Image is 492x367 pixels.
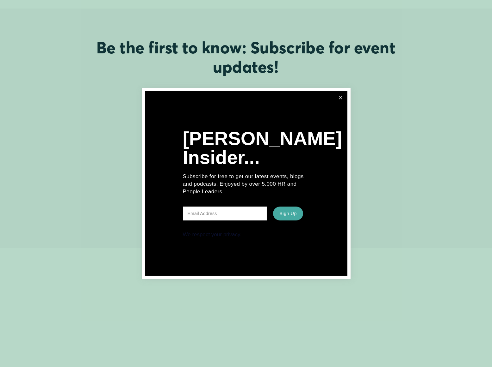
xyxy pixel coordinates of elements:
[335,92,346,104] a: Close
[183,232,309,238] div: We respect your privacy.
[273,207,303,220] button: Sign Up
[183,129,342,167] h1: [PERSON_NAME] Insider...
[183,173,309,195] p: Subscribe for free to get our latest events, blogs and podcasts. Enjoyed by over 5,000 HR and Peo...
[183,207,267,220] input: Email Address
[279,211,297,216] span: Sign Up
